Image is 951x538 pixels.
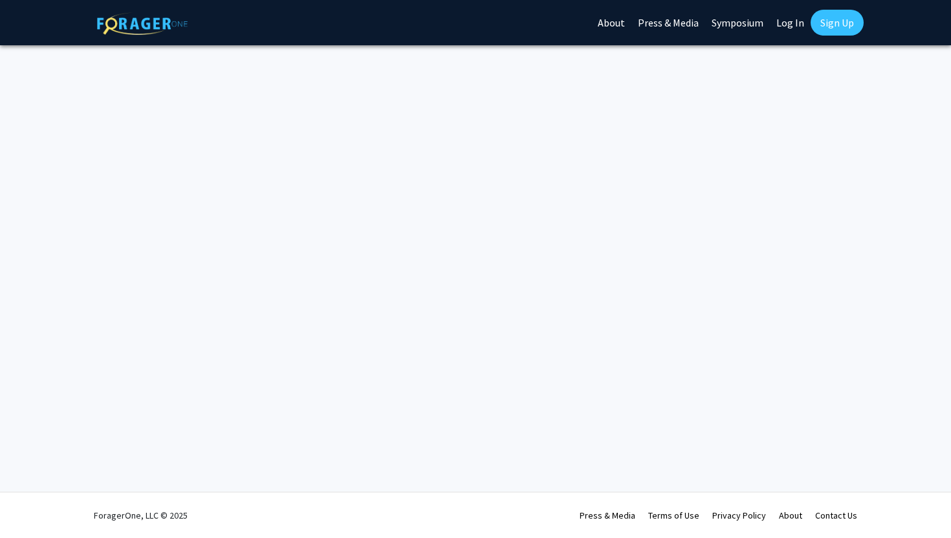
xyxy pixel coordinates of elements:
a: Contact Us [815,510,857,521]
a: About [779,510,802,521]
a: Terms of Use [648,510,699,521]
a: Press & Media [580,510,635,521]
a: Privacy Policy [712,510,766,521]
a: Sign Up [811,10,864,36]
div: ForagerOne, LLC © 2025 [94,493,188,538]
img: ForagerOne Logo [97,12,188,35]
